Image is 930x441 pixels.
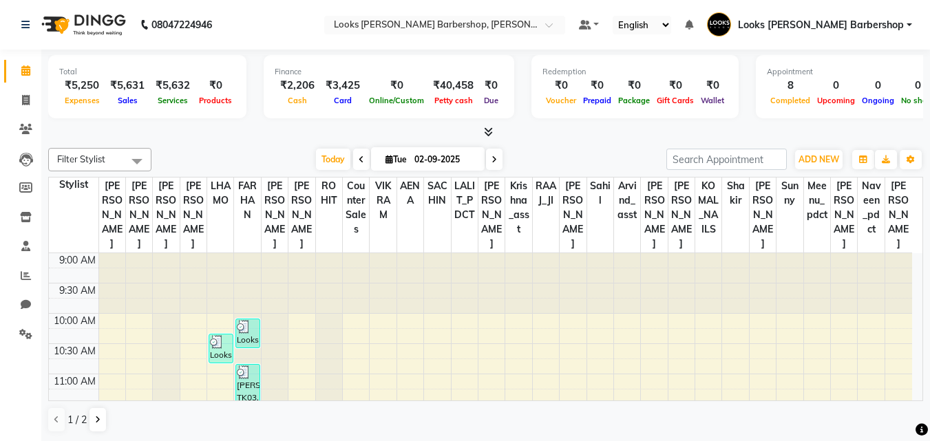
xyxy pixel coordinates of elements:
span: [PERSON_NAME] [885,178,912,252]
div: Redemption [542,66,728,78]
div: ₹0 [479,78,503,94]
div: Total [59,66,235,78]
div: ₹5,632 [150,78,195,94]
span: Online/Custom [366,96,427,105]
div: Finance [275,66,503,78]
div: 9:00 AM [56,253,98,268]
span: Upcoming [814,96,858,105]
div: ₹2,206 [275,78,320,94]
input: Search Appointment [666,149,787,170]
span: Package [615,96,653,105]
div: ₹5,250 [59,78,105,94]
div: ₹40,458 [427,78,479,94]
div: ₹0 [195,78,235,94]
span: Naveen_pdct [858,178,884,238]
img: logo [35,6,129,44]
span: Prepaid [580,96,615,105]
button: ADD NEW [795,150,843,169]
div: ₹3,425 [320,78,366,94]
span: ADD NEW [799,154,839,164]
span: Wallet [697,96,728,105]
span: Counter Sales [343,178,369,238]
span: [PERSON_NAME] [126,178,152,252]
span: Gift Cards [653,96,697,105]
span: sahil [587,178,613,209]
input: 2025-09-02 [410,149,479,170]
span: SACHIN [424,178,450,209]
span: Due [480,96,502,105]
span: AENA [397,178,423,209]
span: Products [195,96,235,105]
span: Meenu_pdct [804,178,830,224]
span: Ongoing [858,96,898,105]
div: 0 [814,78,858,94]
span: Sunny [776,178,803,209]
div: 10:00 AM [51,314,98,328]
span: Filter Stylist [57,153,105,164]
span: [PERSON_NAME] [288,178,315,252]
span: [PERSON_NAME] [641,178,667,252]
b: 08047224946 [151,6,212,44]
div: ₹0 [615,78,653,94]
div: ₹0 [580,78,615,94]
span: [PERSON_NAME] [750,178,776,252]
span: [PERSON_NAME] [478,178,505,252]
div: 9:30 AM [56,283,98,298]
div: 0 [858,78,898,94]
span: Tue [382,154,410,164]
div: ₹0 [366,78,427,94]
span: Shakir [722,178,748,209]
span: Cash [284,96,310,105]
span: [PERSON_NAME] [153,178,179,252]
span: Krishna_asst [505,178,531,238]
div: Looks [PERSON_NAME] Barbershop Walkin Client, TK02, 10:20 AM-10:50 AM, [PERSON_NAME] Trimming (₹212) [209,334,232,363]
div: ₹0 [542,78,580,94]
span: Today [316,149,350,170]
div: [PERSON_NAME], TK03, 10:50 AM-11:50 AM, [PERSON_NAME] Trimming (₹212),Full Face Waxing (₹250) [236,365,259,423]
span: [PERSON_NAME] [668,178,695,252]
span: Completed [767,96,814,105]
img: Looks Karol Bagh Barbershop [707,12,731,36]
div: ₹5,631 [105,78,150,94]
span: RAAJ_JI [533,178,559,209]
span: Arvind_asst [614,178,640,224]
span: KOMAL_NAILS [695,178,721,238]
span: [PERSON_NAME] [99,178,125,252]
div: 11:00 AM [51,374,98,389]
span: Petty cash [431,96,476,105]
span: [PERSON_NAME] [560,178,586,252]
span: Sales [114,96,141,105]
span: Voucher [542,96,580,105]
span: [PERSON_NAME] [831,178,857,252]
span: Services [154,96,191,105]
span: Card [330,96,355,105]
span: Looks [PERSON_NAME] Barbershop [738,18,904,32]
div: Looks [PERSON_NAME] Barbershop Walkin Client, TK01, 10:05 AM-10:35 AM, [PERSON_NAME] Trimming (₹212) [236,319,259,347]
span: FARHAN [234,178,260,224]
span: VIKRAM [370,178,396,224]
div: 10:30 AM [51,344,98,358]
span: [PERSON_NAME] [262,178,288,252]
span: LALIT_PDCT [452,178,478,224]
span: 1 / 2 [67,413,87,427]
span: ROHIT [316,178,342,209]
span: [PERSON_NAME] [180,178,207,252]
div: Stylist [49,178,98,192]
div: 8 [767,78,814,94]
div: ₹0 [697,78,728,94]
div: ₹0 [653,78,697,94]
span: LHAMO [207,178,233,209]
span: Expenses [61,96,103,105]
